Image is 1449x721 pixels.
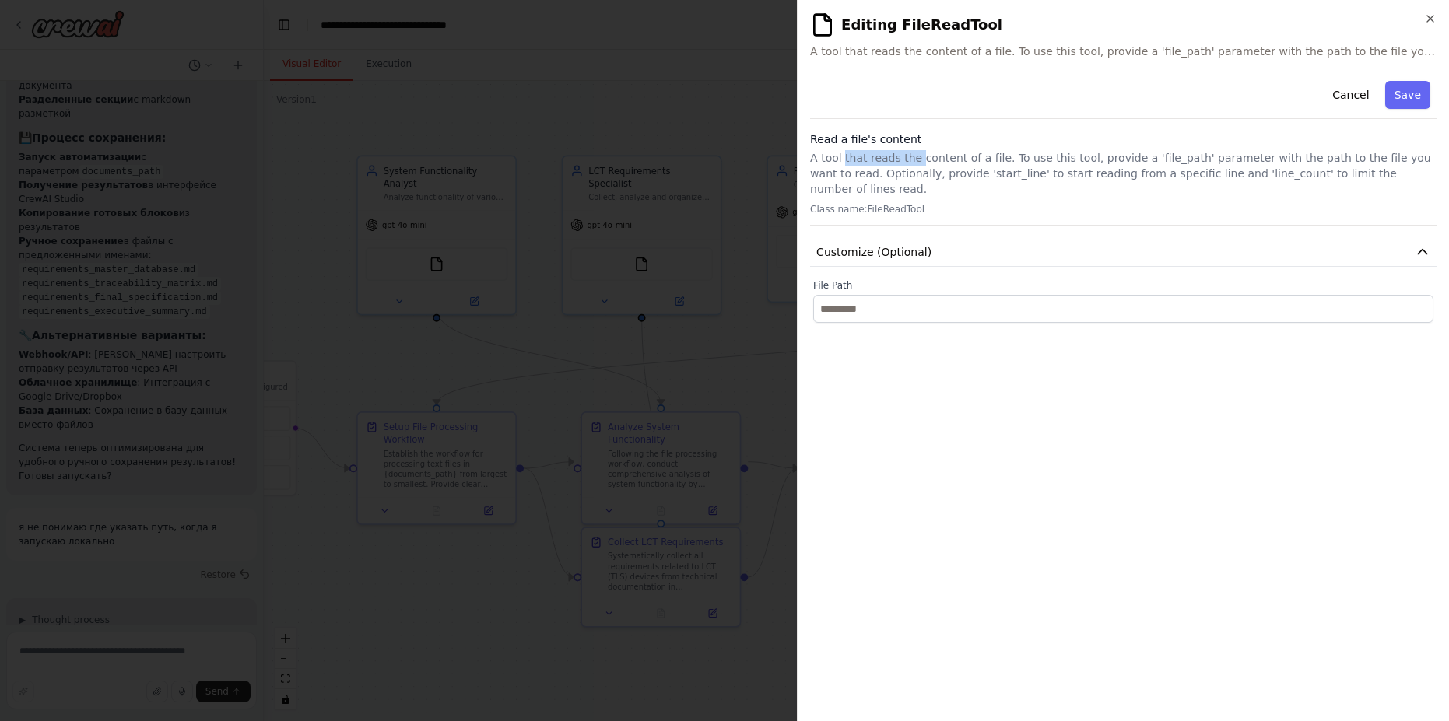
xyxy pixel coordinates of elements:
[813,279,1433,292] label: File Path
[816,244,931,260] span: Customize (Optional)
[810,150,1437,197] p: A tool that reads the content of a file. To use this tool, provide a 'file_path' parameter with t...
[1385,81,1430,109] button: Save
[810,131,1437,147] h3: Read a file's content
[1323,81,1378,109] button: Cancel
[810,203,1437,215] p: Class name: FileReadTool
[810,238,1437,267] button: Customize (Optional)
[810,12,1437,37] h2: Editing FileReadTool
[810,12,835,37] img: FileReadTool
[810,44,1437,59] span: A tool that reads the content of a file. To use this tool, provide a 'file_path' parameter with t...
